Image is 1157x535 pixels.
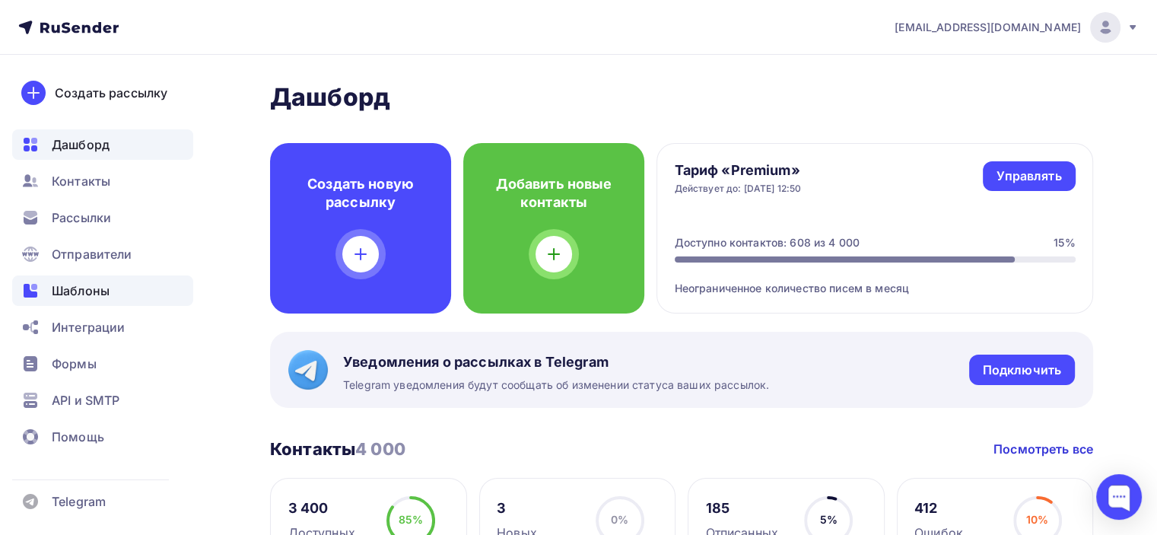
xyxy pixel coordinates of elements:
div: 3 400 [288,499,355,517]
div: 3 [497,499,537,517]
a: Контакты [12,166,193,196]
div: Доступно контактов: 608 из 4 000 [675,235,860,250]
h4: Создать новую рассылку [294,175,427,212]
span: [EMAIL_ADDRESS][DOMAIN_NAME] [895,20,1081,35]
span: Интеграции [52,318,125,336]
h4: Тариф «Premium» [675,161,802,180]
a: [EMAIL_ADDRESS][DOMAIN_NAME] [895,12,1139,43]
span: Рассылки [52,209,111,227]
div: 15% [1054,235,1075,250]
span: Дашборд [52,135,110,154]
h2: Дашборд [270,82,1093,113]
a: Рассылки [12,202,193,233]
h3: Контакты [270,438,405,460]
div: Неограниченное количество писем в месяц [675,263,1076,296]
div: 185 [706,499,778,517]
span: 4 000 [355,439,405,459]
span: Контакты [52,172,110,190]
span: Telegram [52,492,106,511]
span: Помощь [52,428,104,446]
span: 5% [819,513,837,526]
a: Посмотреть все [993,440,1093,458]
span: Telegram уведомления будут сообщать об изменении статуса ваших рассылок. [343,377,769,393]
h4: Добавить новые контакты [488,175,620,212]
span: Отправители [52,245,132,263]
a: Шаблоны [12,275,193,306]
span: 0% [611,513,628,526]
span: API и SMTP [52,391,119,409]
a: Формы [12,349,193,379]
div: Создать рассылку [55,84,167,102]
span: Шаблоны [52,282,110,300]
div: 412 [914,499,963,517]
span: 10% [1026,513,1048,526]
a: Отправители [12,239,193,269]
span: Формы [52,355,97,373]
span: 85% [399,513,423,526]
span: Уведомления о рассылках в Telegram [343,353,769,371]
div: Управлять [996,167,1061,185]
div: Подключить [983,361,1061,379]
a: Дашборд [12,129,193,160]
div: Действует до: [DATE] 12:50 [675,183,802,195]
